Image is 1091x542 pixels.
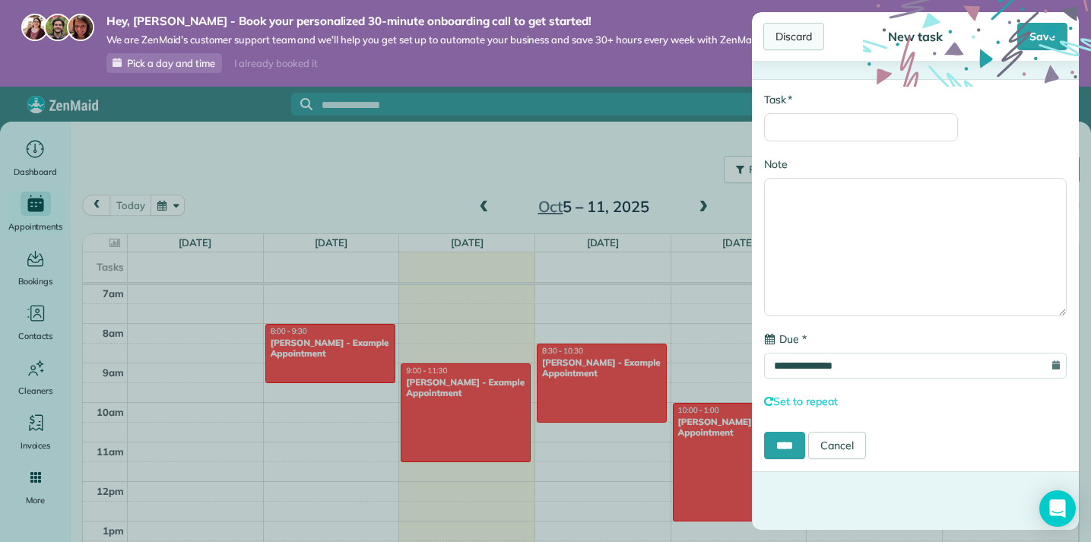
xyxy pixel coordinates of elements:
span: Pick a day and time [127,57,215,69]
div: I already booked it [225,54,326,73]
label: Task [764,92,792,107]
span: We are ZenMaid’s customer support team and we’ll help you get set up to automate your business an... [106,33,763,46]
label: Note [764,157,788,172]
img: jorge-587dff0eeaa6aab1f244e6dc62b8924c3b6ad411094392a53c71c6c4a576187d.jpg [44,14,71,41]
a: Set to repeat [764,395,837,408]
img: maria-72a9807cf96188c08ef61303f053569d2e2a8a1cde33d635c8a3ac13582a053d.jpg [21,14,49,41]
strong: Hey, [PERSON_NAME] - Book your personalized 30-minute onboarding call to get started! [106,14,763,29]
img: michelle-19f622bdf1676172e81f8f8fba1fb50e276960ebfe0243fe18214015130c80e4.jpg [67,14,94,41]
label: Due [764,331,807,347]
div: Open Intercom Messenger [1039,490,1076,527]
a: Pick a day and time [106,53,222,73]
a: Cancel [808,432,866,459]
div: Discard [763,23,824,50]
